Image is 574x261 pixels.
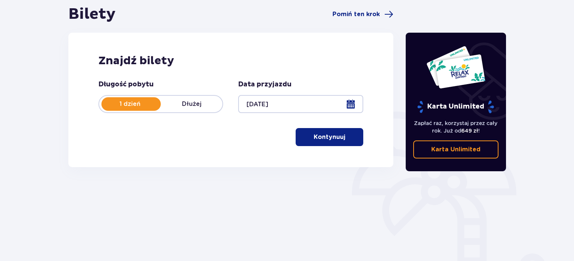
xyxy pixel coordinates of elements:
[413,119,499,134] p: Zapłać raz, korzystaj przez cały rok. Już od !
[332,10,380,18] span: Pomiń ten krok
[238,80,292,89] p: Data przyjazdu
[98,54,363,68] h2: Znajdź bilety
[314,133,345,141] p: Kontynuuj
[296,128,363,146] button: Kontynuuj
[68,5,116,24] h1: Bilety
[99,100,161,108] p: 1 dzień
[161,100,222,108] p: Dłużej
[431,145,480,154] p: Karta Unlimited
[332,10,393,19] a: Pomiń ten krok
[426,45,486,89] img: Dwie karty całoroczne do Suntago z napisem 'UNLIMITED RELAX', na białym tle z tropikalnymi liśćmi...
[98,80,154,89] p: Długość pobytu
[413,140,499,158] a: Karta Unlimited
[461,128,478,134] span: 649 zł
[417,100,495,113] p: Karta Unlimited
